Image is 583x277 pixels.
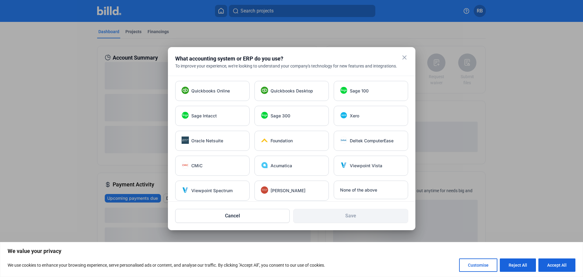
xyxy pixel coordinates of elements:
span: Xero [350,113,359,119]
span: Quickbooks Desktop [271,88,313,94]
span: [PERSON_NAME] [271,188,305,194]
p: We value your privacy [8,248,575,255]
span: Oracle Netsuite [191,138,223,144]
span: Acumatica [271,163,292,169]
button: Cancel [175,209,290,223]
div: To improve your experience, we're looking to understand your company's technology for new feature... [175,63,408,69]
mat-icon: close [401,54,408,61]
button: Reject All [500,258,536,272]
span: Deltek ComputerEase [350,138,394,144]
button: Customise [459,258,497,272]
p: We use cookies to enhance your browsing experience, serve personalised ads or content, and analys... [8,261,325,269]
span: None of the above [340,187,377,193]
span: Sage 300 [271,113,290,119]
span: Foundation [271,138,293,144]
button: Save [293,209,408,223]
span: Sage Intacct [191,113,217,119]
span: Viewpoint Spectrum [191,188,233,194]
span: Quickbooks Online [191,88,230,94]
span: CMiC [191,163,203,169]
button: Accept All [538,258,575,272]
div: What accounting system or ERP do you use? [175,54,393,63]
span: Sage 100 [350,88,369,94]
span: Viewpoint Vista [350,163,382,169]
